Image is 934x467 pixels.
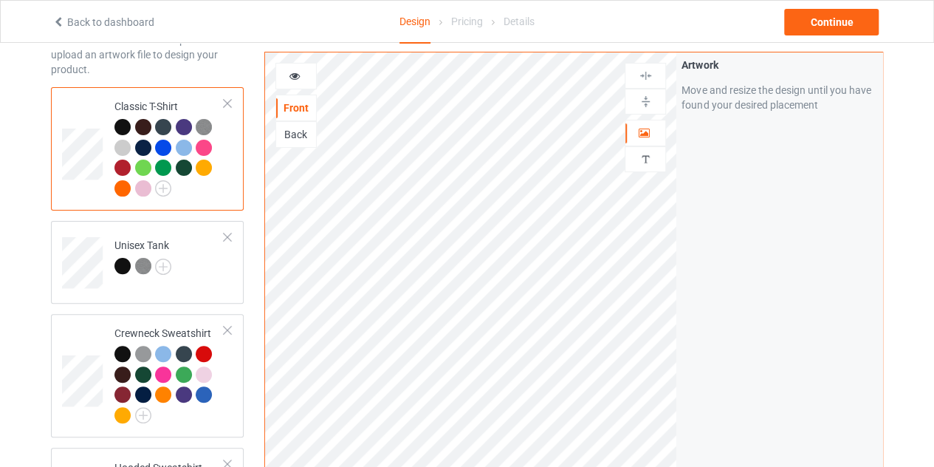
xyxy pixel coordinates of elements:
[114,238,171,273] div: Unisex Tank
[681,58,877,72] div: Artwork
[639,95,653,109] img: svg%3E%0A
[51,87,244,211] div: Classic T-Shirt
[504,1,535,42] div: Details
[681,83,877,112] div: Move and resize the design until you have found your desired placement
[51,314,244,437] div: Crewneck Sweatshirt
[114,99,224,195] div: Classic T-Shirt
[276,127,316,142] div: Back
[639,152,653,166] img: svg%3E%0A
[114,326,224,422] div: Crewneck Sweatshirt
[276,100,316,115] div: Front
[135,407,151,423] img: svg+xml;base64,PD94bWwgdmVyc2lvbj0iMS4wIiBlbmNvZGluZz0iVVRGLTgiPz4KPHN2ZyB3aWR0aD0iMjJweCIgaGVpZ2...
[52,16,154,28] a: Back to dashboard
[399,1,430,44] div: Design
[51,33,244,77] div: Select colors for each of the products and upload an artwork file to design your product.
[196,119,212,135] img: heather_texture.png
[639,69,653,83] img: svg%3E%0A
[784,9,879,35] div: Continue
[155,180,171,197] img: svg+xml;base64,PD94bWwgdmVyc2lvbj0iMS4wIiBlbmNvZGluZz0iVVRGLTgiPz4KPHN2ZyB3aWR0aD0iMjJweCIgaGVpZ2...
[155,259,171,275] img: svg+xml;base64,PD94bWwgdmVyc2lvbj0iMS4wIiBlbmNvZGluZz0iVVRGLTgiPz4KPHN2ZyB3aWR0aD0iMjJweCIgaGVpZ2...
[51,221,244,304] div: Unisex Tank
[135,258,151,274] img: heather_texture.png
[451,1,483,42] div: Pricing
